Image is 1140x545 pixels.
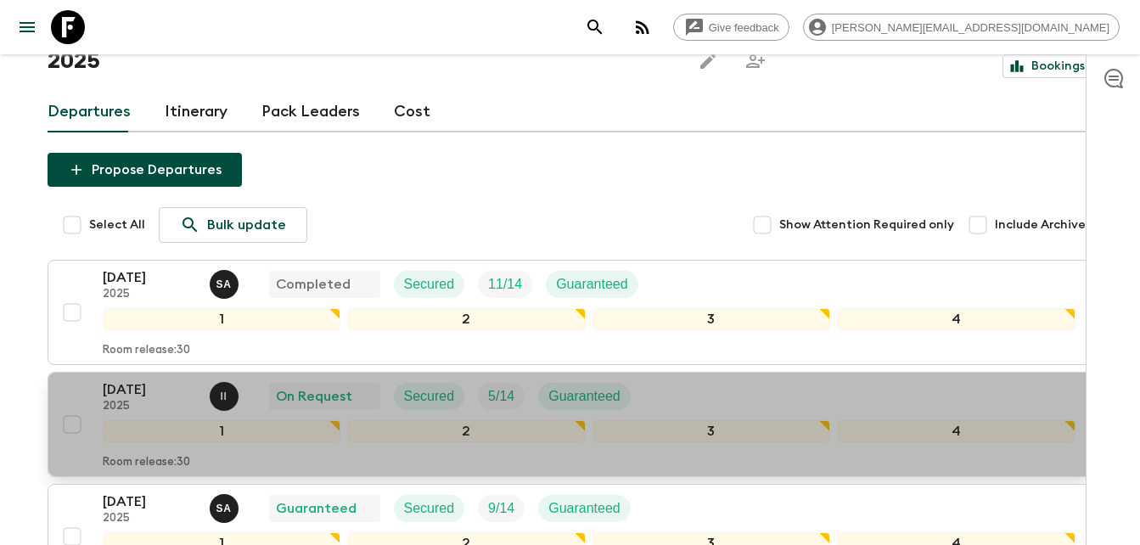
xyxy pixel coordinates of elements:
p: [DATE] [103,492,196,512]
div: Secured [394,495,465,522]
button: search adventures [578,10,612,44]
div: 3 [592,420,831,442]
span: Give feedback [699,21,789,34]
p: 2025 [103,400,196,413]
button: [DATE]2025Ismail IngriouiOn RequestSecuredTrip FillGuaranteed1234Room release:30 [48,372,1093,477]
a: Bulk update [159,207,307,243]
div: 4 [837,420,1075,442]
p: Bulk update [207,215,286,235]
p: Guaranteed [556,274,628,295]
p: I I [221,390,227,403]
div: 2 [347,308,586,330]
a: Bookings [1002,54,1093,78]
div: Trip Fill [478,383,525,410]
span: Select All [89,216,145,233]
div: 2 [347,420,586,442]
p: Guaranteed [276,498,357,519]
span: Ismail Ingrioui [210,387,242,401]
p: Secured [404,386,455,407]
button: SA [210,494,242,523]
button: menu [10,10,44,44]
a: Itinerary [165,92,227,132]
a: Pack Leaders [261,92,360,132]
p: [DATE] [103,267,196,288]
p: [DATE] [103,379,196,400]
p: 9 / 14 [488,498,514,519]
button: Edit this itinerary [691,44,725,78]
p: On Request [276,386,352,407]
a: Give feedback [673,14,789,41]
a: Cost [394,92,430,132]
div: [PERSON_NAME][EMAIL_ADDRESS][DOMAIN_NAME] [803,14,1120,41]
p: Secured [404,498,455,519]
p: 11 / 14 [488,274,522,295]
p: 2025 [103,288,196,301]
p: Guaranteed [548,386,621,407]
div: Trip Fill [478,271,532,298]
a: Departures [48,92,131,132]
p: S A [216,502,232,515]
div: 1 [103,420,341,442]
span: Samir Achahri [210,275,242,289]
div: Trip Fill [478,495,525,522]
div: 4 [837,308,1075,330]
button: [DATE]2025Samir AchahriCompletedSecuredTrip FillGuaranteed1234Room release:30 [48,260,1093,365]
button: II [210,382,242,411]
span: Share this itinerary [738,44,772,78]
p: 2025 [103,512,196,525]
p: Secured [404,274,455,295]
p: Room release: 30 [103,456,190,469]
p: Guaranteed [548,498,621,519]
p: Completed [276,274,351,295]
span: Show Attention Required only [779,216,954,233]
div: 3 [592,308,831,330]
p: 5 / 14 [488,386,514,407]
span: Include Archived [995,216,1093,233]
div: 1 [103,308,341,330]
div: Secured [394,383,465,410]
p: Room release: 30 [103,344,190,357]
div: Secured [394,271,465,298]
button: Propose Departures [48,153,242,187]
span: [PERSON_NAME][EMAIL_ADDRESS][DOMAIN_NAME] [823,21,1119,34]
span: Samir Achahri [210,499,242,513]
